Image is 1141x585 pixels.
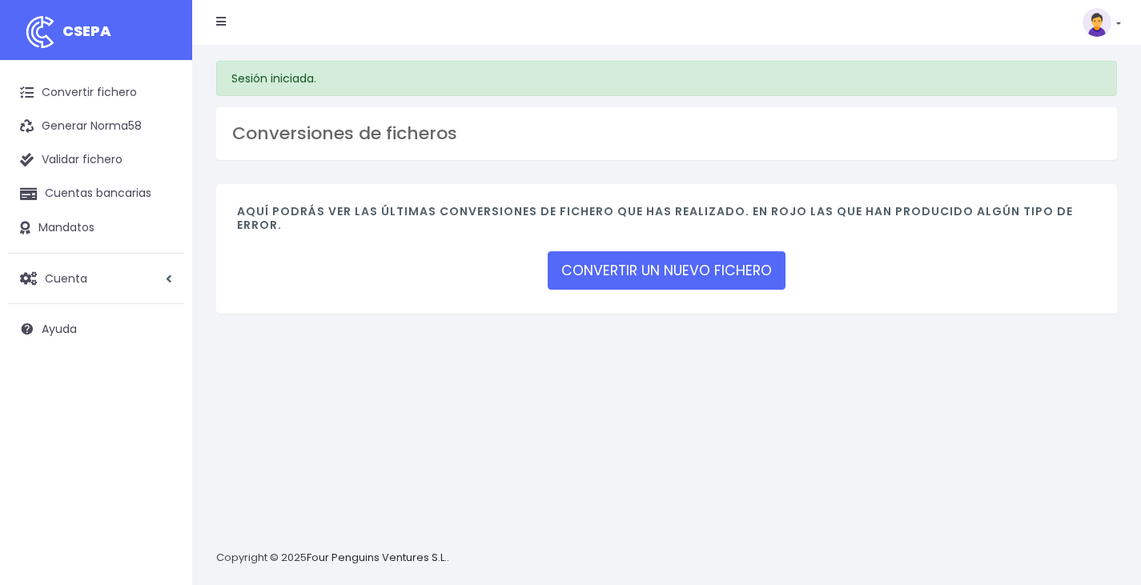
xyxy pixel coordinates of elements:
div: Sesión iniciada. [216,61,1117,96]
a: Convertir fichero [8,76,184,110]
a: Cuenta [8,262,184,295]
h4: Aquí podrás ver las últimas conversiones de fichero que has realizado. En rojo las que han produc... [237,205,1096,240]
p: Copyright © 2025 . [216,550,449,567]
a: Mandatos [8,211,184,245]
h3: Conversiones de ficheros [232,123,1101,144]
a: Ayuda [8,312,184,346]
a: Generar Norma58 [8,110,184,143]
a: CONVERTIR UN NUEVO FICHERO [548,251,785,290]
span: CSEPA [62,21,111,41]
a: Four Penguins Ventures S.L. [307,550,447,565]
span: Cuenta [45,270,87,286]
span: Ayuda [42,321,77,337]
img: logo [20,12,60,52]
img: profile [1083,8,1111,37]
a: Cuentas bancarias [8,177,184,210]
a: Validar fichero [8,143,184,177]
